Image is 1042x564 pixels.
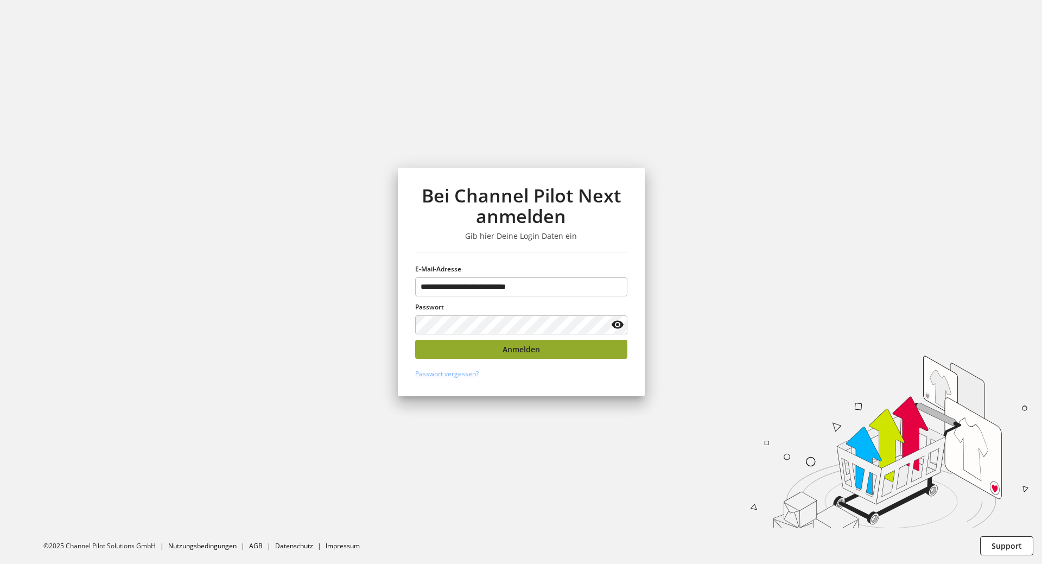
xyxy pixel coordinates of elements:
[992,540,1022,552] span: Support
[503,344,540,355] span: Anmelden
[168,541,237,550] a: Nutzungsbedingungen
[249,541,263,550] a: AGB
[43,541,168,551] li: ©2025 Channel Pilot Solutions GmbH
[326,541,360,550] a: Impressum
[275,541,313,550] a: Datenschutz
[415,185,627,227] h1: Bei Channel Pilot Next anmelden
[415,369,479,378] a: Passwort vergessen?
[980,536,1033,555] button: Support
[415,264,461,274] span: E-Mail-Adresse
[415,302,444,312] span: Passwort
[415,340,627,359] button: Anmelden
[415,231,627,241] h3: Gib hier Deine Login Daten ein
